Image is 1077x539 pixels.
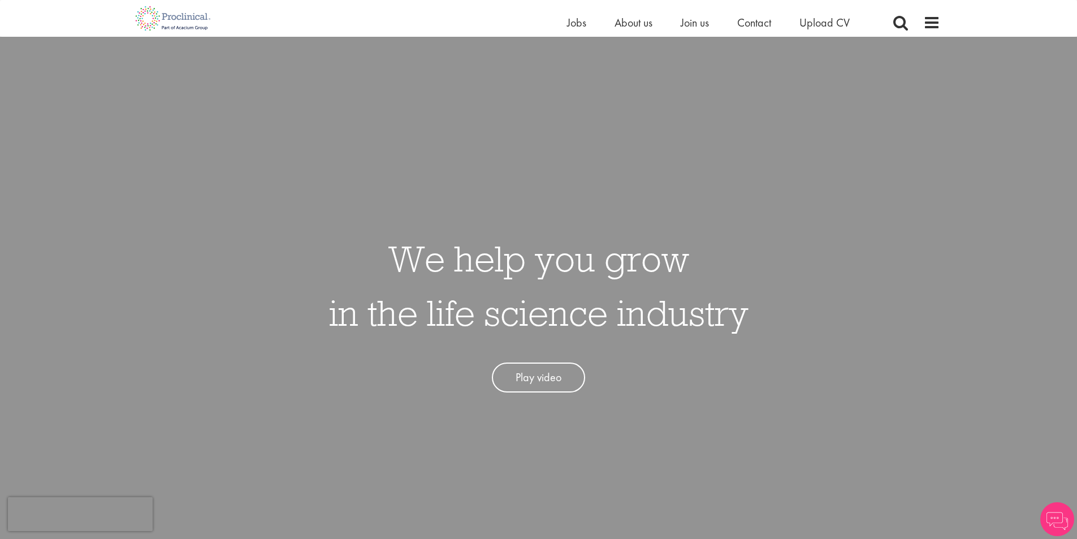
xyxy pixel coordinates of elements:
a: About us [615,15,652,30]
a: Contact [737,15,771,30]
a: Jobs [567,15,586,30]
a: Upload CV [799,15,850,30]
a: Play video [492,363,585,393]
h1: We help you grow in the life science industry [329,231,749,340]
img: Chatbot [1040,502,1074,536]
a: Join us [681,15,709,30]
